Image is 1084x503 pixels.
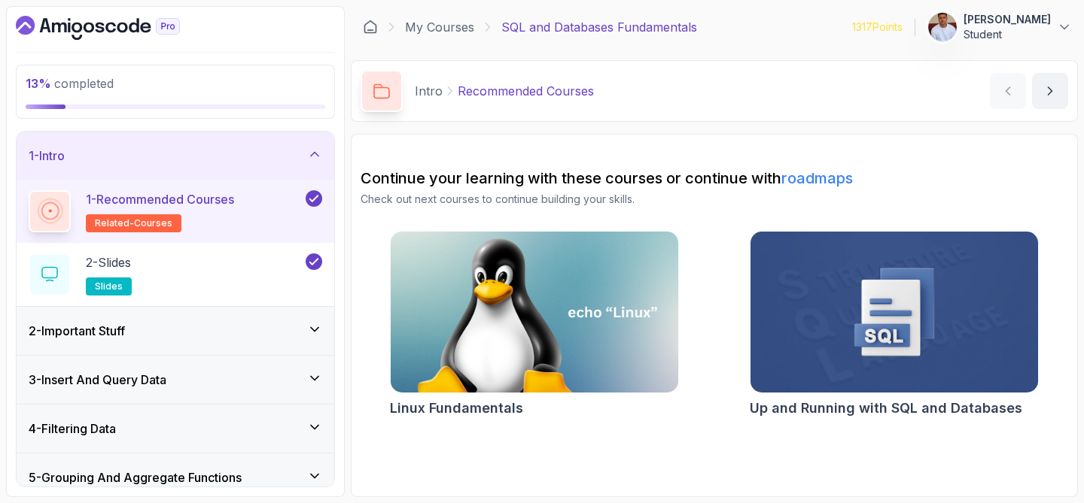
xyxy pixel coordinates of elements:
[391,232,678,392] img: Linux Fundamentals card
[852,20,903,35] p: 1317 Points
[927,12,1072,42] button: user profile image[PERSON_NAME]Student
[29,253,322,295] button: 2-Slidesslides
[964,12,1051,27] p: [PERSON_NAME]
[29,147,65,165] h3: 1 - Intro
[17,132,334,180] button: 1-Intro
[750,231,1039,419] a: Up and Running with SQL and Databases cardUp and Running with SQL and Databases
[415,82,443,100] p: Intro
[390,398,523,419] h2: Linux Fundamentals
[1032,73,1068,109] button: next content
[405,18,474,36] a: My Courses
[361,168,1068,189] h2: Continue your learning with these courses or continue with
[750,398,1022,419] h2: Up and Running with SQL and Databases
[29,420,116,438] h3: 4 - Filtering Data
[928,13,957,41] img: user profile image
[964,27,1051,42] p: Student
[95,217,172,229] span: related-courses
[361,192,1068,207] p: Check out next courses to continue building your skills.
[95,280,123,292] span: slides
[26,76,51,91] span: 13 %
[17,356,334,404] button: 3-Insert And Query Data
[751,232,1038,392] img: Up and Running with SQL and Databases card
[29,468,242,486] h3: 5 - Grouping And Aggregate Functions
[86,253,131,271] p: 2 - Slides
[29,190,322,232] button: 1-Recommended Coursesrelated-courses
[86,190,234,208] p: 1 - Recommended Courses
[390,231,679,419] a: Linux Fundamentals cardLinux Fundamentals
[501,18,697,36] p: SQL and Databases Fundamentals
[16,16,215,40] a: Dashboard
[781,169,853,187] a: roadmaps
[29,371,166,389] h3: 3 - Insert And Query Data
[990,73,1026,109] button: previous content
[17,453,334,501] button: 5-Grouping And Aggregate Functions
[17,307,334,355] button: 2-Important Stuff
[17,405,334,453] button: 4-Filtering Data
[363,20,378,35] a: Dashboard
[26,76,114,91] span: completed
[29,322,125,340] h3: 2 - Important Stuff
[458,82,594,100] p: Recommended Courses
